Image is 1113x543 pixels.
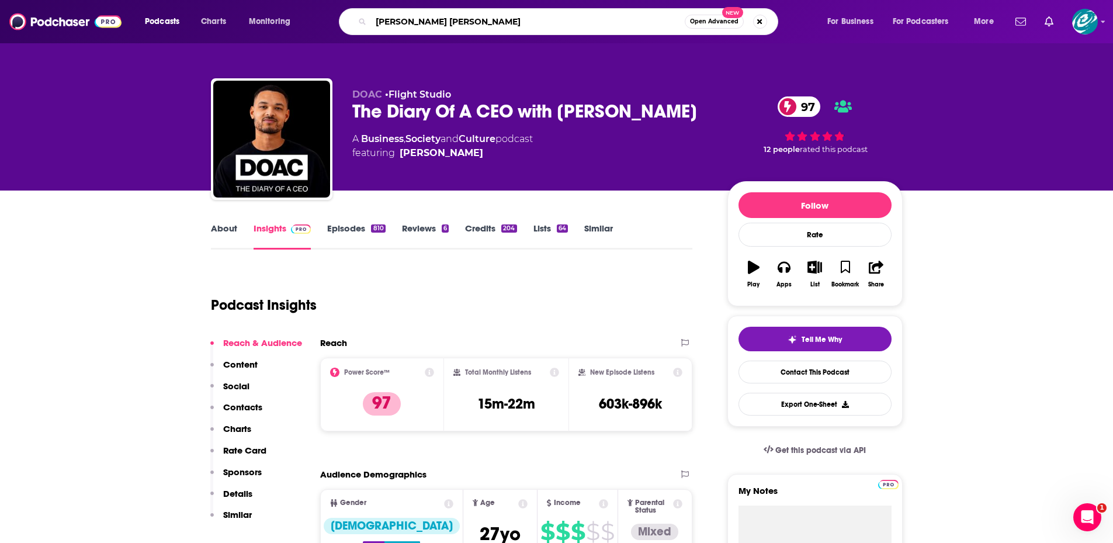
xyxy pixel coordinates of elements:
button: tell me why sparkleTell Me Why [738,327,892,351]
span: Charts [201,13,226,30]
p: Reach & Audience [223,337,302,348]
h3: 603k-896k [599,395,662,413]
button: Show profile menu [1072,9,1098,34]
p: Details [223,488,252,499]
span: rated this podcast [800,145,868,154]
button: Apps [769,253,799,295]
a: Show notifications dropdown [1011,12,1031,32]
span: $ [556,523,570,541]
a: InsightsPodchaser Pro [254,223,311,250]
div: 64 [557,224,568,233]
button: Bookmark [830,253,861,295]
button: Play [738,253,769,295]
h2: Power Score™ [344,368,390,376]
div: 6 [442,224,449,233]
span: Income [554,499,581,507]
div: Play [747,281,760,288]
a: 97 [778,96,821,117]
button: Social [210,381,249,402]
span: Open Advanced [690,19,738,25]
button: open menu [241,12,306,31]
button: Open AdvancedNew [685,15,744,29]
a: Pro website [878,478,899,489]
span: Get this podcast via API [775,445,866,455]
a: Charts [193,12,233,31]
button: List [799,253,830,295]
button: open menu [966,12,1008,31]
div: Mixed [631,524,678,540]
label: My Notes [738,485,892,506]
h1: Podcast Insights [211,296,317,314]
p: Similar [223,509,252,520]
h2: Total Monthly Listens [465,368,531,376]
span: DOAC [352,89,382,100]
p: Charts [223,423,251,434]
img: Podchaser - Follow, Share and Rate Podcasts [9,11,122,33]
a: Reviews6 [402,223,449,250]
p: Sponsors [223,466,262,478]
button: Similar [210,509,252,531]
a: Credits204 [465,223,516,250]
a: Similar [584,223,613,250]
a: Episodes810 [327,223,385,250]
div: 810 [371,224,385,233]
p: Rate Card [223,445,266,456]
span: $ [601,523,614,541]
a: Society [405,133,441,144]
a: Flight Studio [389,89,451,100]
span: More [974,13,994,30]
span: For Business [827,13,873,30]
img: Podchaser Pro [291,224,311,234]
span: Age [480,499,495,507]
span: , [404,133,405,144]
div: Search podcasts, credits, & more... [350,8,789,35]
a: Get this podcast via API [754,436,876,465]
img: The Diary Of A CEO with Steven Bartlett [213,81,330,198]
span: Tell Me Why [802,335,842,344]
span: • [385,89,451,100]
button: Share [861,253,891,295]
p: 97 [363,392,401,416]
button: Export One-Sheet [738,393,892,416]
img: tell me why sparkle [788,335,797,344]
div: Bookmark [831,281,859,288]
h2: New Episode Listens [590,368,654,376]
a: Culture [459,133,495,144]
iframe: Intercom live chat [1073,503,1101,531]
div: Apps [776,281,792,288]
img: Podchaser Pro [878,480,899,489]
p: Contacts [223,402,262,413]
div: List [810,281,820,288]
span: Podcasts [145,13,179,30]
span: New [722,7,743,18]
h2: Reach [320,337,347,348]
a: Business [361,133,404,144]
button: Rate Card [210,445,266,466]
span: Parental Status [635,499,671,514]
p: Content [223,359,258,370]
div: A podcast [352,132,533,160]
a: Steven Bartlett [400,146,483,160]
div: Rate [738,223,892,247]
div: Share [868,281,884,288]
button: open menu [885,12,966,31]
span: $ [586,523,599,541]
span: $ [540,523,554,541]
span: Monitoring [249,13,290,30]
img: User Profile [1072,9,1098,34]
button: Content [210,359,258,381]
button: Charts [210,423,251,445]
button: Follow [738,192,892,218]
button: Sponsors [210,466,262,488]
button: Details [210,488,252,510]
button: Reach & Audience [210,337,302,359]
a: Lists64 [533,223,568,250]
span: 97 [789,96,821,117]
span: Gender [340,499,366,507]
span: For Podcasters [893,13,949,30]
button: open menu [819,12,888,31]
span: Logged in as Resurrection [1072,9,1098,34]
span: and [441,133,459,144]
